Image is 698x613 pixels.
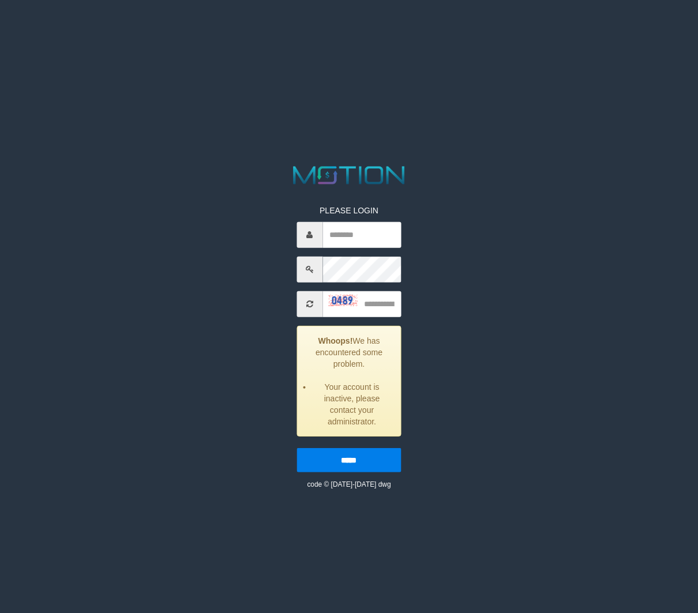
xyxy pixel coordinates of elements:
[328,295,357,306] img: captcha
[318,336,352,345] strong: Whoops!
[288,163,410,187] img: MOTION_logo.png
[297,326,401,437] div: We has encountered some problem.
[312,381,392,427] li: Your account is inactive, please contact your administrator.
[297,205,401,216] p: PLEASE LOGIN
[307,480,391,488] small: code © [DATE]-[DATE] dwg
